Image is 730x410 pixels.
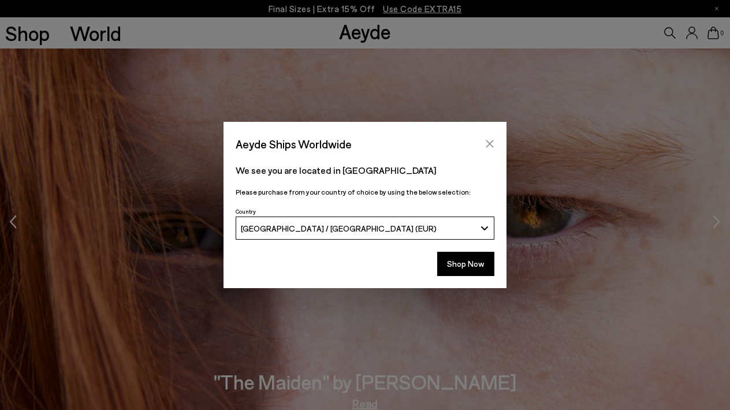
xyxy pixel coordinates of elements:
span: [GEOGRAPHIC_DATA] / [GEOGRAPHIC_DATA] (EUR) [241,223,437,233]
span: Country [236,208,256,215]
span: Aeyde Ships Worldwide [236,134,352,154]
button: Close [481,135,498,152]
p: Please purchase from your country of choice by using the below selection: [236,187,494,197]
p: We see you are located in [GEOGRAPHIC_DATA] [236,163,494,177]
button: Shop Now [437,252,494,276]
